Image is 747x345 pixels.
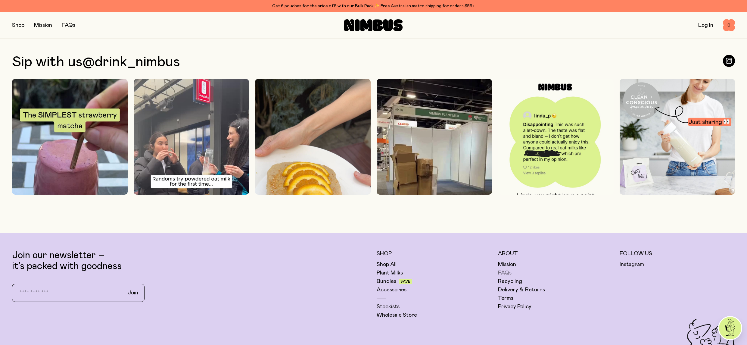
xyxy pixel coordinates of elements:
[498,261,516,268] a: Mission
[377,79,492,284] img: 543673961_31114786308165972_6408734730897403077_n.jpg
[377,303,400,310] a: Stockists
[377,261,397,268] a: Shop All
[719,317,741,339] img: agent
[62,23,75,28] a: FAQs
[620,261,644,268] a: Instagram
[498,250,614,257] h5: About
[498,295,513,302] a: Terms
[498,303,531,310] a: Privacy Policy
[12,2,735,10] div: Get 6 pouches for the price of 5 with our Bulk Pack ✨ Free Australian metro shipping for orders $59+
[12,250,371,272] p: Join our newsletter – it’s packed with goodness
[377,286,406,293] a: Accessories
[123,287,143,299] button: Join
[400,280,410,283] span: Save
[498,269,512,277] a: FAQs
[498,79,614,223] img: 542827563_18046504103644474_2175836348586843966_n.jpg
[498,286,545,293] a: Delivery & Returns
[34,23,52,28] a: Mission
[12,79,128,284] img: 548900559_2583808028667976_2324935199901204534_n.jpg
[82,55,180,69] a: @drink_nimbus
[620,250,735,257] h5: Follow Us
[498,278,522,285] a: Recycling
[377,278,396,285] a: Bundles
[723,19,735,31] button: 0
[698,23,713,28] a: Log In
[128,289,138,296] span: Join
[620,79,735,195] img: 540126662_18045254435644474_4727253383289752741_n.jpg
[12,55,180,69] h2: Sip with us
[255,79,371,284] img: 543664478_18046860263644474_57853331532972948_n.jpg
[134,79,249,284] img: 546254343_1778970336339798_6000413921743847089_n.jpg
[377,312,417,319] a: Wholesale Store
[377,250,492,257] h5: Shop
[377,269,403,277] a: Plant Milks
